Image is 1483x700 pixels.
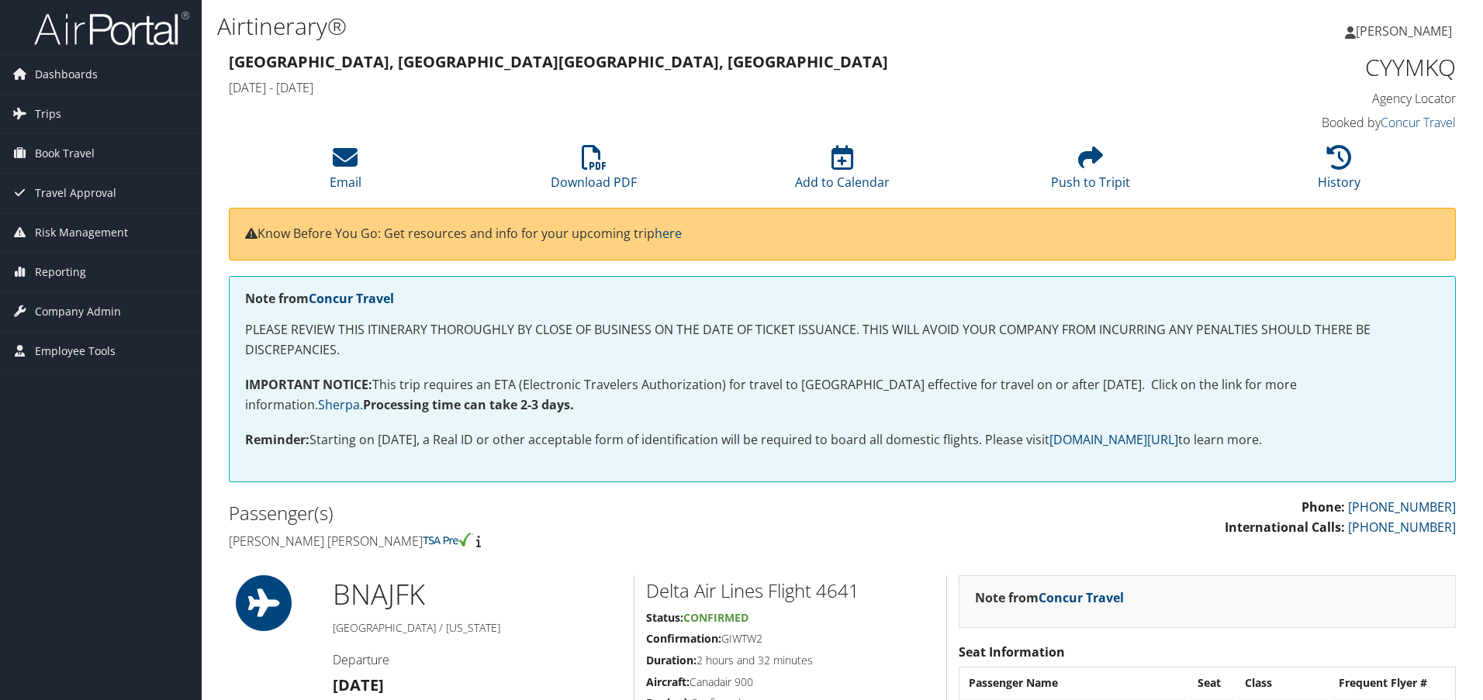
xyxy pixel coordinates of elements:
[245,430,1440,450] p: Starting on [DATE], a Real ID or other acceptable form of identification will be required to boar...
[1049,431,1178,448] a: [DOMAIN_NAME][URL]
[229,533,831,550] h4: [PERSON_NAME] [PERSON_NAME]
[1167,90,1456,107] h4: Agency Locator
[646,674,690,689] strong: Aircraft:
[333,620,622,636] h5: [GEOGRAPHIC_DATA] / [US_STATE]
[1051,153,1130,191] a: Push to Tripit
[245,431,309,448] strong: Reminder:
[655,225,682,242] a: here
[1381,114,1456,131] a: Concur Travel
[318,396,360,413] a: Sherpa
[35,253,86,291] span: Reporting
[363,396,574,413] strong: Processing time can take 2-3 days.
[1237,669,1329,697] th: Class
[646,674,935,690] h5: Canadair 900
[309,290,394,307] a: Concur Travel
[683,610,748,625] span: Confirmed
[35,213,128,252] span: Risk Management
[35,332,116,371] span: Employee Tools
[1302,498,1345,516] strong: Phone:
[1167,51,1456,84] h1: CYYMKQ
[961,669,1188,697] th: Passenger Name
[646,631,935,647] h5: GIWTW2
[1356,22,1452,40] span: [PERSON_NAME]
[1348,519,1456,536] a: [PHONE_NUMBER]
[245,376,372,393] strong: IMPORTANT NOTICE:
[1331,669,1454,697] th: Frequent Flyer #
[34,10,189,47] img: airportal-logo.png
[1225,519,1345,536] strong: International Calls:
[35,174,116,212] span: Travel Approval
[975,589,1124,606] strong: Note from
[1190,669,1236,697] th: Seat
[795,153,890,191] a: Add to Calendar
[229,51,888,72] strong: [GEOGRAPHIC_DATA], [GEOGRAPHIC_DATA] [GEOGRAPHIC_DATA], [GEOGRAPHIC_DATA]
[333,575,622,614] h1: BNA JFK
[229,79,1143,96] h4: [DATE] - [DATE]
[35,95,61,133] span: Trips
[333,674,384,695] strong: [DATE]
[646,610,683,625] strong: Status:
[646,578,935,604] h2: Delta Air Lines Flight 4641
[1167,114,1456,131] h4: Booked by
[646,653,935,668] h5: 2 hours and 32 minutes
[245,320,1440,360] p: PLEASE REVIEW THIS ITINERARY THOROUGHLY BY CLOSE OF BUSINESS ON THE DATE OF TICKET ISSUANCE. THIS...
[423,533,473,547] img: tsa-precheck.png
[551,153,637,191] a: Download PDF
[959,643,1065,660] strong: Seat Information
[1348,498,1456,516] a: [PHONE_NUMBER]
[330,153,361,191] a: Email
[217,10,1051,43] h1: Airtinerary®
[646,653,697,667] strong: Duration:
[333,651,622,668] h4: Departure
[245,224,1440,244] p: Know Before You Go: Get resources and info for your upcoming trip
[35,55,98,94] span: Dashboards
[229,500,831,526] h2: Passenger(s)
[35,292,121,331] span: Company Admin
[646,631,721,646] strong: Confirmation:
[35,134,95,173] span: Book Travel
[245,375,1440,415] p: This trip requires an ETA (Electronic Travelers Authorization) for travel to [GEOGRAPHIC_DATA] ef...
[1318,153,1360,191] a: History
[1345,8,1467,54] a: [PERSON_NAME]
[1039,589,1124,606] a: Concur Travel
[245,290,394,307] strong: Note from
